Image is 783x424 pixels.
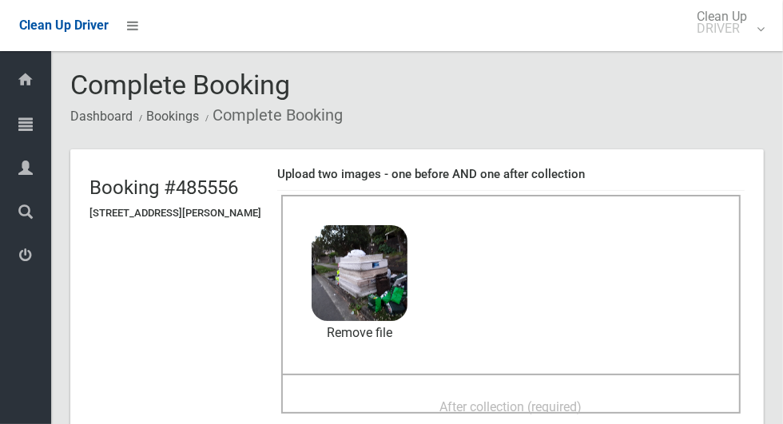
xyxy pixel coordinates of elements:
[19,14,109,38] a: Clean Up Driver
[312,321,407,345] a: Remove file
[277,168,745,181] h4: Upload two images - one before AND one after collection
[697,22,747,34] small: DRIVER
[89,208,261,219] h5: [STREET_ADDRESS][PERSON_NAME]
[146,109,199,124] a: Bookings
[689,10,763,34] span: Clean Up
[70,69,290,101] span: Complete Booking
[19,18,109,33] span: Clean Up Driver
[70,109,133,124] a: Dashboard
[201,101,343,130] li: Complete Booking
[440,399,582,414] span: After collection (required)
[89,177,261,198] h2: Booking #485556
